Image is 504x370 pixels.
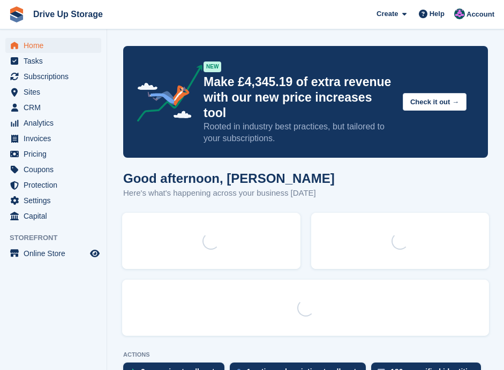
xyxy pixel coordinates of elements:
a: menu [5,38,101,53]
span: Subscriptions [24,69,88,84]
a: menu [5,147,101,161]
span: Online Store [24,246,88,261]
p: ACTIONS [123,351,488,358]
span: Tasks [24,53,88,68]
span: Help [430,9,445,19]
span: Capital [24,209,88,223]
a: menu [5,69,101,84]
p: Rooted in industry best practices, but tailored to your subscriptions. [204,121,394,144]
span: CRM [24,100,88,115]
a: menu [5,162,101,177]
span: Settings [24,193,88,208]
a: menu [5,100,101,115]
span: Coupons [24,162,88,177]
a: Preview store [88,247,101,260]
span: Protection [24,178,88,192]
h1: Good afternoon, [PERSON_NAME] [123,171,335,186]
p: Here's what's happening across your business [DATE] [123,187,335,199]
img: Andy [454,9,465,19]
span: Account [467,9,494,20]
button: Check it out → [403,93,467,111]
span: Home [24,38,88,53]
a: menu [5,178,101,192]
a: menu [5,115,101,130]
span: Sites [24,84,88,99]
a: menu [5,131,101,146]
img: stora-icon-8386f47178a22dfd0bd8f6a31ec36ba5ce8667c1dd55bd0f319d3a0aa187defe.svg [9,6,25,22]
div: NEW [204,61,221,72]
span: Invoices [24,131,88,146]
span: Analytics [24,115,88,130]
a: menu [5,246,101,261]
span: Pricing [24,147,88,161]
a: menu [5,209,101,223]
span: Create [377,9,398,19]
img: price-adjustments-announcement-icon-8257ccfd72463d97f412b2fc003d46551f7dbcb40ab6d574587a9cd5c0d94... [128,65,203,126]
a: menu [5,84,101,99]
a: menu [5,193,101,208]
a: menu [5,53,101,68]
p: Make £4,345.19 of extra revenue with our new price increases tool [204,74,394,121]
span: Storefront [10,233,107,243]
a: Drive Up Storage [29,5,107,23]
